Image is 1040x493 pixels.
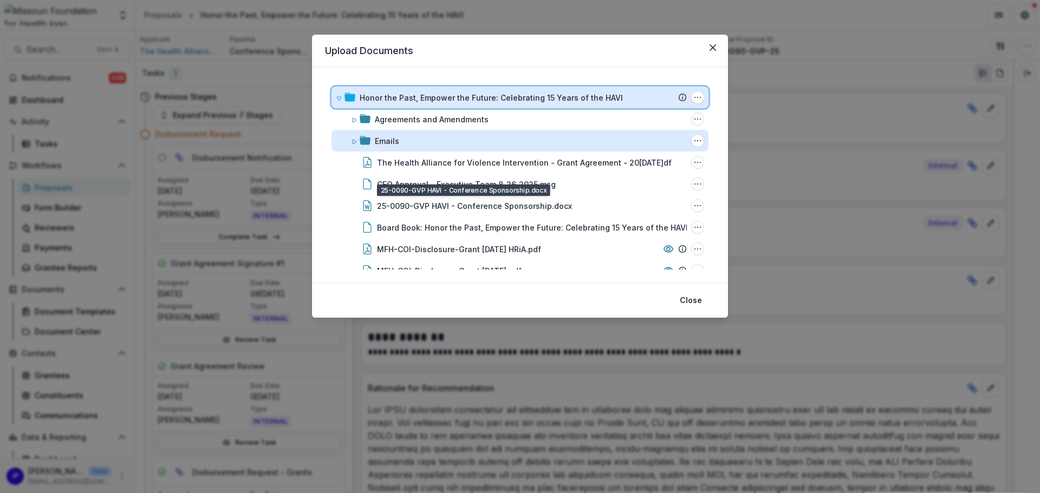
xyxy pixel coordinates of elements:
button: 25-0090-GVP HAVI - Conference Sponsorship.docx Options [691,199,704,212]
button: The Health Alliance for Violence Intervention - Grant Agreement - 2025-08-27.pdf Options [691,156,704,169]
button: CEO Approval - Executive Team 8_26_2025.msg Options [691,178,704,190]
button: Emails Options [691,134,704,147]
div: MFH-COI-Disclosure-Grant [DATE].pdf [377,265,522,277]
button: MFH-COI-Disclosure-Grant 6.30.2025 HRiA.pdf Options [691,242,704,255]
div: CEO Approval - Executive Team 8_26_2025.msgCEO Approval - Executive Team 8_26_2025.msg Options [331,173,708,195]
button: Agreements and Amendments Options [691,113,704,126]
div: Agreements and AmendmentsAgreements and Amendments Options [331,108,708,130]
div: CEO Approval - Executive Team 8_26_2025.msg [377,179,556,190]
div: Board Book: Honor the Past, Empower the Future: Celebrating 15 Years of the HAVI [377,222,688,233]
div: EmailsEmails Options [331,130,708,152]
div: Honor the Past, Empower the Future: Celebrating 15 Years of the HAVIHonor the Past, Empower the F... [331,87,708,108]
div: The Health Alliance for Violence Intervention - Grant Agreement - 20[DATE]df [377,157,672,168]
div: MFH-COI-Disclosure-Grant [DATE] HRiA.pdfMFH-COI-Disclosure-Grant 6.30.2025 HRiA.pdf Options [331,238,708,260]
div: 25-0090-GVP HAVI - Conference Sponsorship.docx [377,200,572,212]
button: MFH-COI-Disclosure-Grant 6.30.2025.pdf Options [691,264,704,277]
div: Honor the Past, Empower the Future: Celebrating 15 Years of the HAVI [360,92,623,103]
div: Board Book: Honor the Past, Empower the Future: Celebrating 15 Years of the HAVIBoard Book: Honor... [331,216,708,238]
button: Honor the Past, Empower the Future: Celebrating 15 Years of the HAVI Options [691,91,704,104]
div: MFH-COI-Disclosure-Grant [DATE].pdfMFH-COI-Disclosure-Grant 6.30.2025.pdf Options [331,260,708,281]
div: Agreements and Amendments [375,114,489,125]
header: Upload Documents [312,35,728,67]
div: The Health Alliance for Violence Intervention - Grant Agreement - 20[DATE]dfThe Health Alliance f... [331,152,708,173]
div: Honor the Past, Empower the Future: Celebrating 15 Years of the HAVIHonor the Past, Empower the F... [331,87,708,346]
button: Board Book: Honor the Past, Empower the Future: Celebrating 15 Years of the HAVI Options [691,221,704,234]
div: Emails [375,135,399,147]
div: 25-0090-GVP HAVI - Conference Sponsorship.docx25-0090-GVP HAVI - Conference Sponsorship.docx Options [331,195,708,216]
button: Close [673,292,708,309]
div: MFH-COI-Disclosure-Grant [DATE] HRiA.pdf [377,244,541,255]
button: Close [704,39,721,56]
